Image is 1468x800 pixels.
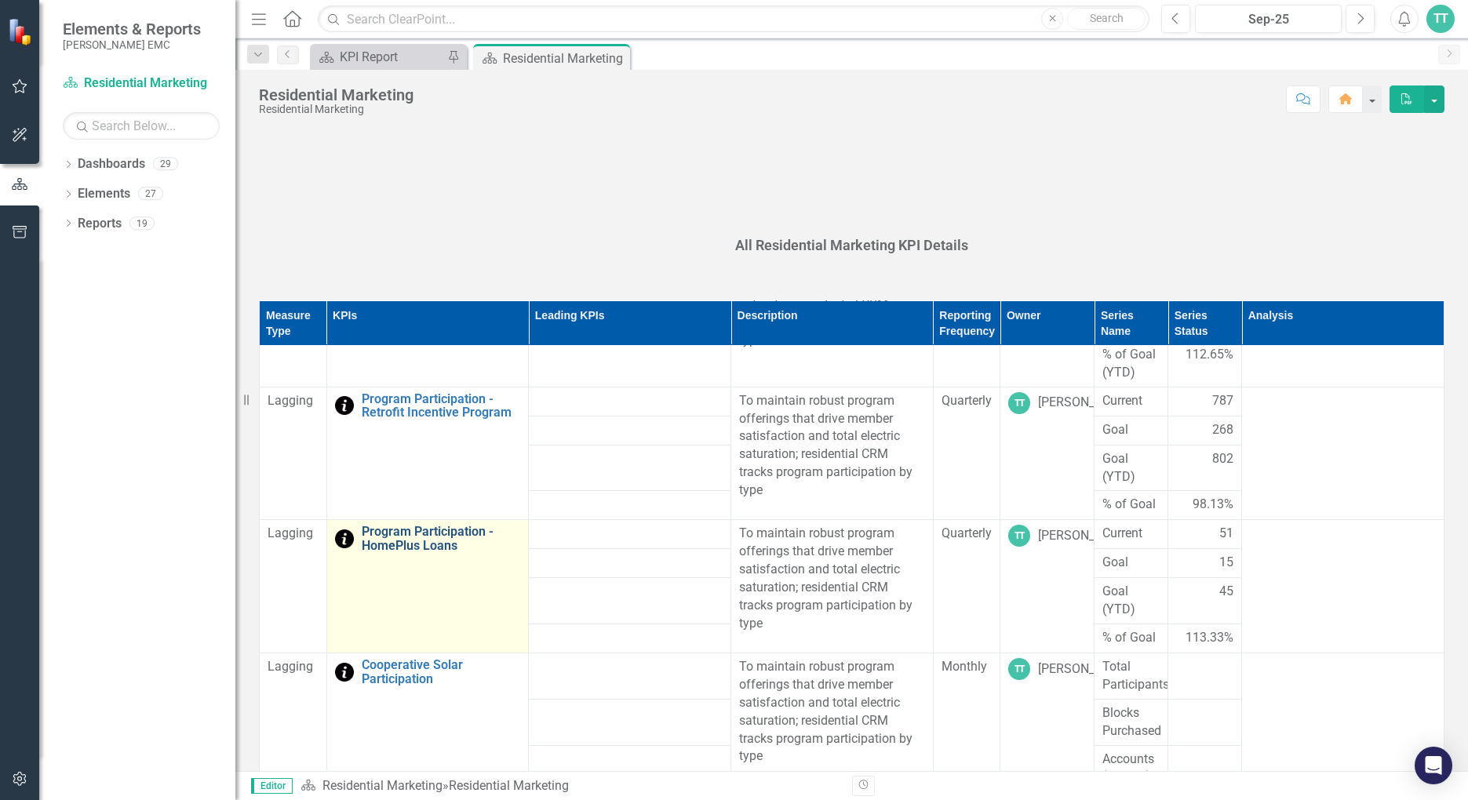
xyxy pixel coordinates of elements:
[1168,699,1242,745] td: Double-Click to Edit
[301,777,840,795] div: »
[362,392,521,420] a: Program Participation - Retrofit Incentive Program
[1102,346,1160,382] span: % of Goal (YTD)
[8,17,35,45] img: ClearPoint Strategy
[153,158,178,171] div: 29
[1090,12,1124,24] span: Search
[1219,583,1233,601] span: 45
[1038,660,1132,678] div: [PERSON_NAME]
[326,387,529,520] td: Double-Click to Edit Right Click for Context Menu
[259,86,413,104] div: Residential Marketing
[1168,387,1242,416] td: Double-Click to Edit
[449,778,569,793] div: Residential Marketing
[942,658,993,676] div: Monthly
[340,47,443,67] div: KPI Report
[260,520,327,653] td: Double-Click to Edit
[1102,450,1160,486] span: Goal (YTD)
[1095,416,1168,445] td: Double-Click to Edit
[1038,394,1132,412] div: [PERSON_NAME]
[1186,629,1233,647] span: 113.33%
[1095,387,1168,416] td: Double-Click to Edit
[933,520,1000,653] td: Double-Click to Edit
[259,104,413,115] div: Residential Marketing
[1212,450,1233,468] span: 802
[63,38,201,51] small: [PERSON_NAME] EMC
[942,525,993,543] div: Quarterly
[1008,392,1030,414] div: TT
[503,49,626,68] div: Residential Marketing
[739,392,925,500] p: To maintain robust program offerings that drive member satisfaction and total electric saturation...
[1102,421,1160,439] span: Goal
[335,396,354,415] img: Information Only
[1000,387,1095,520] td: Double-Click to Edit
[933,387,1000,520] td: Double-Click to Edit
[1095,653,1168,700] td: Double-Click to Edit
[78,155,145,173] a: Dashboards
[63,112,220,140] input: Search Below...
[1102,525,1160,543] span: Current
[1067,8,1146,30] button: Search
[1102,704,1160,740] span: Blocks Purchased
[1212,421,1233,439] span: 268
[1219,525,1233,543] span: 51
[1168,520,1242,549] td: Double-Click to Edit
[129,216,155,230] div: 19
[1095,520,1168,549] td: Double-Click to Edit
[1186,346,1233,364] span: 112.65%
[1095,699,1168,745] td: Double-Click to Edit
[1168,653,1242,700] td: Double-Click to Edit
[335,663,354,682] img: Information Only (No Update)
[942,392,993,410] div: Quarterly
[260,387,327,520] td: Double-Click to Edit
[362,658,521,685] a: Cooperative Solar Participation
[335,529,354,548] img: Information Only
[314,47,443,67] a: KPI Report
[731,520,934,653] td: Double-Click to Edit
[268,393,313,408] span: Lagging
[1102,392,1160,410] span: Current
[1102,658,1160,694] span: Total Participants
[1102,751,1160,787] span: Accounts (1 block)
[735,237,968,253] span: All Residential Marketing KPI Details
[1102,629,1160,647] span: % of Goal
[1038,527,1132,545] div: [PERSON_NAME]
[1200,10,1336,29] div: Sep-25
[1242,520,1444,653] td: Double-Click to Edit
[739,658,925,765] p: To maintain robust program offerings that drive member satisfaction and total electric saturation...
[1008,525,1030,547] div: TT
[326,520,529,653] td: Double-Click to Edit Right Click for Context Menu
[78,215,122,233] a: Reports
[1242,387,1444,520] td: Double-Click to Edit
[1193,496,1233,514] span: 98.13%
[1168,745,1242,791] td: Double-Click to Edit
[1008,658,1030,680] div: TT
[268,659,313,674] span: Lagging
[1415,747,1452,784] div: Open Intercom Messenger
[1168,416,1242,445] td: Double-Click to Edit
[1102,496,1160,514] span: % of Goal
[268,525,313,540] span: Lagging
[1426,5,1455,33] button: TT
[322,778,443,793] a: Residential Marketing
[251,778,293,794] span: Editor
[739,525,925,632] p: To maintain robust program offerings that drive member satisfaction and total electric saturation...
[1000,520,1095,653] td: Double-Click to Edit
[1195,5,1342,33] button: Sep-25
[731,387,934,520] td: Double-Click to Edit
[318,5,1149,33] input: Search ClearPoint...
[1102,554,1160,572] span: Goal
[1095,549,1168,578] td: Double-Click to Edit
[362,525,521,552] a: Program Participation - HomePlus Loans
[1095,745,1168,791] td: Double-Click to Edit
[63,20,201,38] span: Elements & Reports
[78,185,130,203] a: Elements
[1212,392,1233,410] span: 787
[1102,583,1160,619] span: Goal (YTD)
[138,187,163,201] div: 27
[63,75,220,93] a: Residential Marketing
[1219,554,1233,572] span: 15
[1168,549,1242,578] td: Double-Click to Edit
